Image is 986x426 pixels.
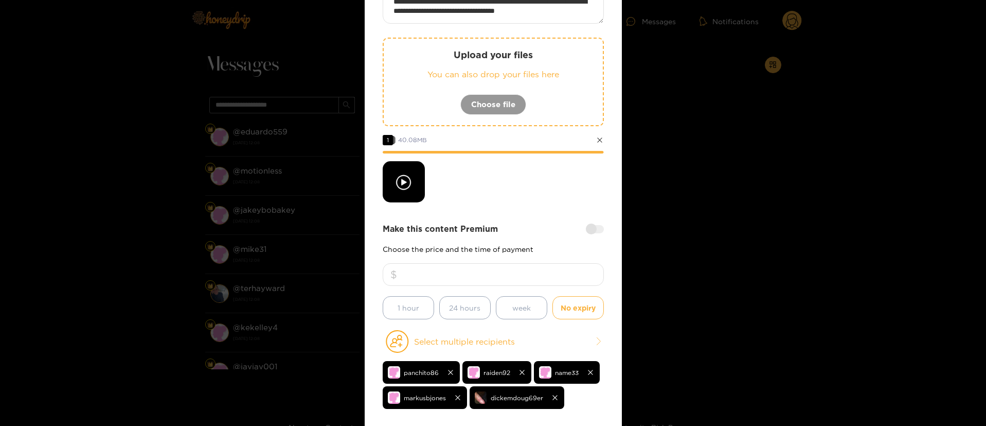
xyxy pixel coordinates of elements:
[383,245,604,253] p: Choose the price and the time of payment
[460,94,526,115] button: Choose file
[561,302,596,314] span: No expiry
[539,366,551,379] img: no-avatar.png
[404,392,446,404] span: markusbjones
[383,330,604,353] button: Select multiple recipients
[383,223,498,235] strong: Make this content Premium
[439,296,491,319] button: 24 hours
[475,391,487,404] img: h8rst-screenshot_20250801_060830_chrome.jpg
[512,302,531,314] span: week
[398,137,427,143] span: 40.08 MB
[449,302,480,314] span: 24 hours
[552,296,604,319] button: No expiry
[404,367,439,379] span: panchito86
[496,296,547,319] button: week
[388,366,400,379] img: no-avatar.png
[398,302,419,314] span: 1 hour
[555,367,579,379] span: name33
[468,366,480,379] img: no-avatar.png
[388,391,400,404] img: no-avatar.png
[404,69,582,80] p: You can also drop your files here
[383,296,434,319] button: 1 hour
[404,49,582,61] p: Upload your files
[491,392,543,404] span: dickemdoug69er
[483,367,510,379] span: raiden92
[383,135,393,145] span: 1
